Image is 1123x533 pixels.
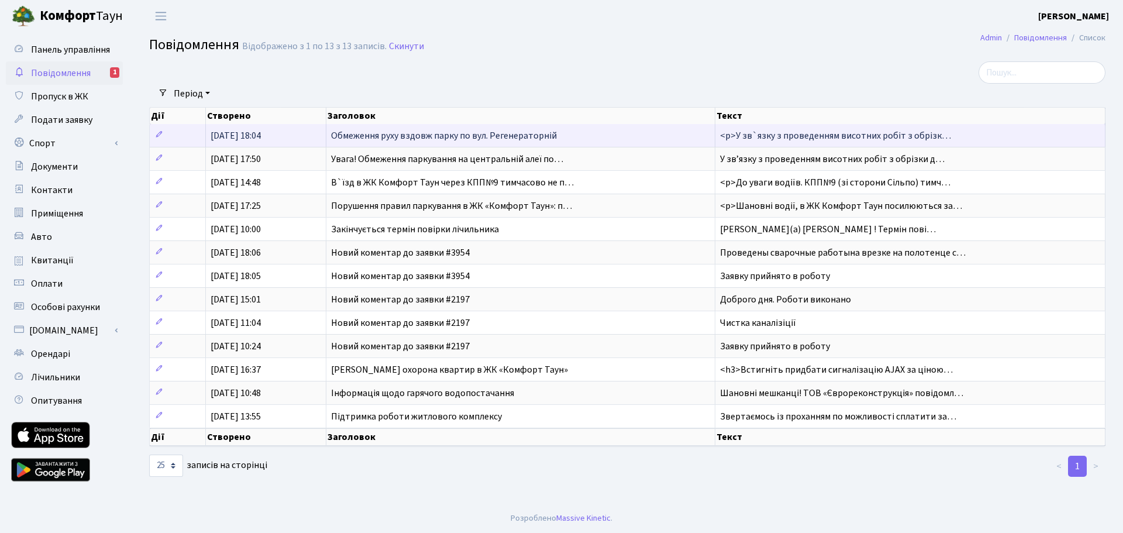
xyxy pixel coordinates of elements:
[331,200,572,212] span: Порушення правил паркування в ЖК «Комфорт Таун»: п…
[211,223,261,236] span: [DATE] 10:00
[169,84,215,104] a: Період
[31,371,80,384] span: Лічильники
[331,410,502,423] span: Підтримка роботи житлового комплексу
[211,129,261,142] span: [DATE] 18:04
[1014,32,1067,44] a: Повідомлення
[326,108,715,124] th: Заголовок
[331,363,568,376] span: [PERSON_NAME] охорона квартир в ЖК «Комфорт Таун»
[6,225,123,249] a: Авто
[146,6,175,26] button: Переключити навігацію
[1038,9,1109,23] a: [PERSON_NAME]
[720,153,945,166] span: У звʼязку з проведенням висотних робіт з обрізки д…
[31,184,73,197] span: Контакти
[206,428,326,446] th: Створено
[6,132,123,155] a: Спорт
[6,389,123,412] a: Опитування
[331,129,557,142] span: Обмеження руху вздовж парку по вул. Регенераторній
[720,270,830,283] span: Заявку прийнято в роботу
[31,43,110,56] span: Панель управління
[6,249,123,272] a: Квитанції
[6,85,123,108] a: Пропуск в ЖК
[31,90,88,103] span: Пропуск в ЖК
[331,293,470,306] span: Новий коментар до заявки #2197
[211,363,261,376] span: [DATE] 16:37
[31,348,70,360] span: Орендарі
[720,293,851,306] span: Доброго дня. Роботи виконано
[149,455,183,477] select: записів на сторінці
[211,293,261,306] span: [DATE] 15:01
[31,301,100,314] span: Особові рахунки
[720,223,936,236] span: [PERSON_NAME](а) [PERSON_NAME] ! Термін пові…
[1038,10,1109,23] b: [PERSON_NAME]
[6,38,123,61] a: Панель управління
[720,340,830,353] span: Заявку прийнято в роботу
[6,342,123,366] a: Орендарі
[40,6,123,26] span: Таун
[31,254,74,267] span: Квитанції
[720,363,953,376] span: <h3>Встигніть придбати сигналізацію AJAX за ціною…
[150,428,206,446] th: Дії
[331,317,470,329] span: Новий коментар до заявки #2197
[556,512,611,524] a: Massive Kinetic
[331,246,470,259] span: Новий коментар до заявки #3954
[31,394,82,407] span: Опитування
[331,153,563,166] span: Увага! Обмеження паркування на центральній алеї по…
[963,26,1123,50] nav: breadcrumb
[211,153,261,166] span: [DATE] 17:50
[211,410,261,423] span: [DATE] 13:55
[150,108,206,124] th: Дії
[326,428,715,446] th: Заголовок
[6,202,123,225] a: Приміщення
[720,129,951,142] span: <p>У зв`язку з проведенням висотних робіт з обрізк…
[12,5,35,28] img: logo.png
[1067,32,1105,44] li: Список
[715,428,1105,446] th: Текст
[149,455,267,477] label: записів на сторінці
[6,366,123,389] a: Лічильники
[6,272,123,295] a: Оплати
[980,32,1002,44] a: Admin
[331,387,514,400] span: Інформація щодо гарячого водопостачання
[6,155,123,178] a: Документи
[720,176,950,189] span: <p>До уваги водіїв. КПП№9 (зі сторони Сільпо) тимч…
[389,41,424,52] a: Скинути
[331,176,574,189] span: В`їзд в ЖК Комфорт Таун через КПП№9 тимчасово не п…
[6,178,123,202] a: Контакти
[149,35,239,55] span: Повідомлення
[331,340,470,353] span: Новий коментар до заявки #2197
[331,270,470,283] span: Новий коментар до заявки #3954
[1068,456,1087,477] a: 1
[211,246,261,259] span: [DATE] 18:06
[720,410,956,423] span: Звертаємось із проханням по можливості сплатити за…
[40,6,96,25] b: Комфорт
[715,108,1105,124] th: Текст
[211,176,261,189] span: [DATE] 14:48
[720,387,963,400] span: Шановні мешканці! ТОВ «Єврореконструкція» повідомл…
[206,108,326,124] th: Створено
[211,270,261,283] span: [DATE] 18:05
[211,387,261,400] span: [DATE] 10:48
[720,317,796,329] span: Чистка каналізіції
[242,41,387,52] div: Відображено з 1 по 13 з 13 записів.
[211,200,261,212] span: [DATE] 17:25
[110,67,119,78] div: 1
[511,512,612,525] div: Розроблено .
[6,61,123,85] a: Повідомлення1
[6,319,123,342] a: [DOMAIN_NAME]
[720,246,966,259] span: Проведены сварочные работына врезке на полотенце с…
[6,295,123,319] a: Особові рахунки
[31,160,78,173] span: Документи
[211,340,261,353] span: [DATE] 10:24
[31,277,63,290] span: Оплати
[979,61,1105,84] input: Пошук...
[6,108,123,132] a: Подати заявку
[31,114,92,126] span: Подати заявку
[331,223,499,236] span: Закінчується термін повірки лічильника
[31,67,91,80] span: Повідомлення
[211,317,261,329] span: [DATE] 11:04
[720,200,962,212] span: <p>Шановні водії, в ЖК Комфорт Таун посилюються за…
[31,231,52,243] span: Авто
[31,207,83,220] span: Приміщення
